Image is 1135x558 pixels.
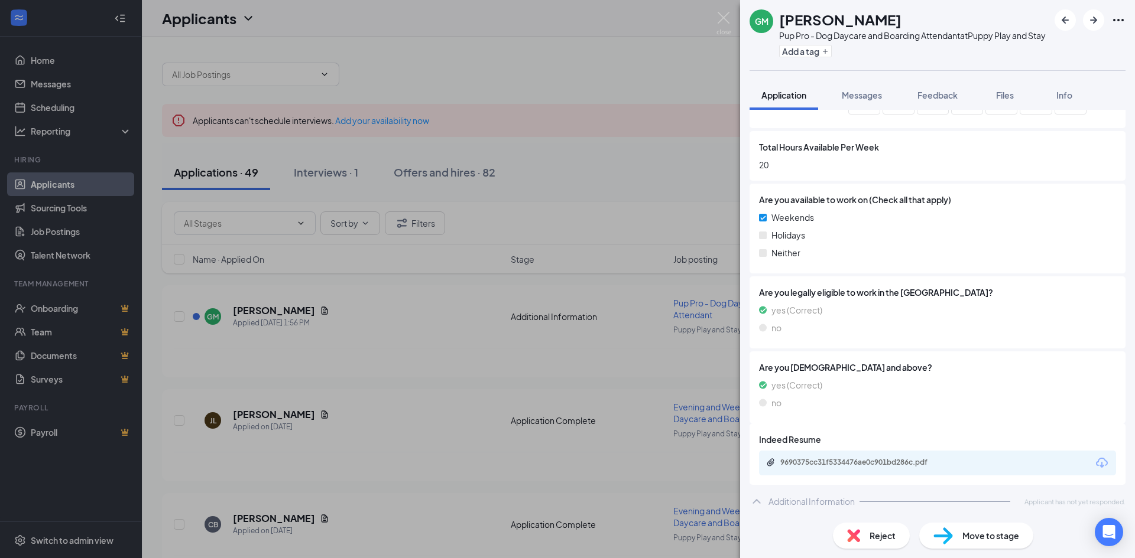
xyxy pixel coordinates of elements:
[771,396,781,409] span: no
[1111,13,1126,27] svg: Ellipses
[962,529,1019,542] span: Move to stage
[1056,90,1072,100] span: Info
[779,45,832,57] button: PlusAdd a tag
[1055,9,1076,31] button: ArrowLeftNew
[822,48,829,55] svg: Plus
[1095,518,1123,546] div: Open Intercom Messenger
[1087,13,1101,27] svg: ArrowRight
[771,211,814,224] span: Weekends
[766,458,958,469] a: Paperclip9690375cc31f5334476ae0c901bd286c.pdf
[996,90,1014,100] span: Files
[766,458,776,467] svg: Paperclip
[779,30,1046,41] div: Pup Pro - Dog Daycare and Boarding Attendant at Puppy Play and Stay
[759,141,879,154] span: Total Hours Available Per Week
[1058,13,1072,27] svg: ArrowLeftNew
[771,321,781,334] span: no
[771,246,800,259] span: Neither
[759,193,951,206] span: Are you available to work on (Check all that apply)
[771,378,822,391] span: yes (Correct)
[870,529,896,542] span: Reject
[755,15,768,27] div: GM
[759,158,1116,171] span: 20
[761,90,806,100] span: Application
[917,90,958,100] span: Feedback
[771,229,805,242] span: Holidays
[768,495,855,507] div: Additional Information
[780,458,946,467] div: 9690375cc31f5334476ae0c901bd286c.pdf
[771,304,822,316] span: yes (Correct)
[779,9,901,30] h1: [PERSON_NAME]
[759,286,1116,299] span: Are you legally eligible to work in the [GEOGRAPHIC_DATA]?
[759,361,1116,374] span: Are you [DEMOGRAPHIC_DATA] and above?
[842,90,882,100] span: Messages
[1083,9,1104,31] button: ArrowRight
[1024,497,1126,507] span: Applicant has not yet responded.
[1095,456,1109,470] svg: Download
[759,433,821,446] span: Indeed Resume
[750,494,764,508] svg: ChevronUp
